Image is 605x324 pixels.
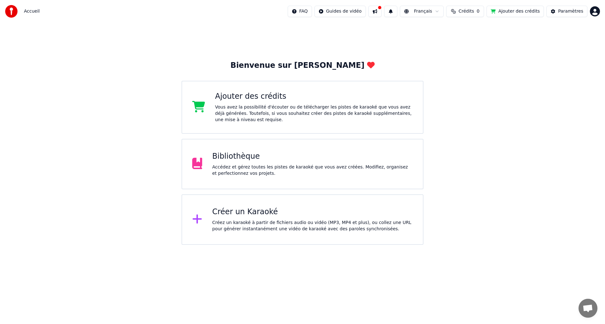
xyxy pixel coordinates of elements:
[212,207,413,217] div: Créer un Karaoké
[487,6,544,17] button: Ajouter des crédits
[314,6,366,17] button: Guides de vidéo
[230,61,374,71] div: Bienvenue sur [PERSON_NAME]
[212,164,413,177] div: Accédez et gérez toutes les pistes de karaoké que vous avez créées. Modifiez, organisez et perfec...
[24,8,40,15] nav: breadcrumb
[446,6,484,17] button: Crédits0
[24,8,40,15] span: Accueil
[546,6,587,17] button: Paramètres
[5,5,18,18] img: youka
[477,8,480,15] span: 0
[579,299,597,318] a: Ouvrir le chat
[212,220,413,232] div: Créez un karaoké à partir de fichiers audio ou vidéo (MP3, MP4 et plus), ou collez une URL pour g...
[458,8,474,15] span: Crédits
[288,6,312,17] button: FAQ
[215,91,413,102] div: Ajouter des crédits
[215,104,413,123] div: Vous avez la possibilité d'écouter ou de télécharger les pistes de karaoké que vous avez déjà gén...
[558,8,583,15] div: Paramètres
[212,151,413,162] div: Bibliothèque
